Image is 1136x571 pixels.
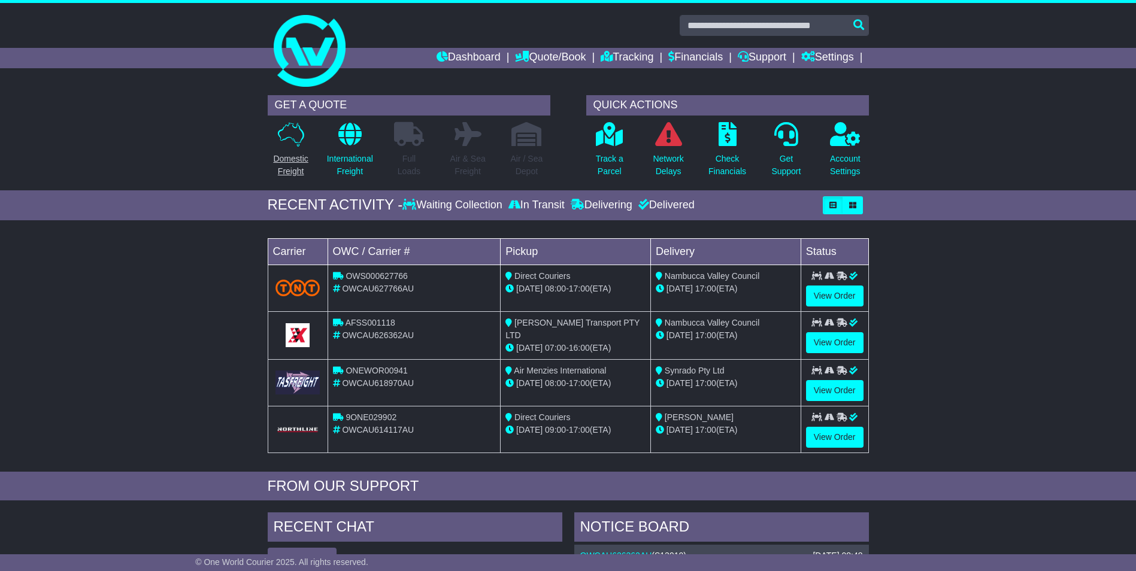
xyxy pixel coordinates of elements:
span: 9ONE029902 [346,412,396,422]
p: Network Delays [653,153,683,178]
a: DomesticFreight [272,122,308,184]
span: Synrado Pty Ltd [665,366,725,375]
td: Pickup [501,238,651,265]
a: OWCAU626362AU [580,551,652,560]
span: [DATE] [516,284,543,293]
p: Full Loads [394,153,424,178]
a: Financials [668,48,723,68]
div: QUICK ACTIONS [586,95,869,116]
span: 17:00 [695,378,716,388]
div: Waiting Collection [402,199,505,212]
span: [DATE] [667,330,693,340]
span: OWCAU618970AU [342,378,414,388]
div: ( ) [580,551,863,561]
div: NOTICE BOARD [574,512,869,545]
div: [DATE] 08:48 [813,551,862,561]
span: 08:00 [545,378,566,388]
span: 17:00 [695,425,716,435]
p: Air / Sea Depot [511,153,543,178]
div: - (ETA) [505,377,646,390]
a: Tracking [601,48,653,68]
div: - (ETA) [505,283,646,295]
span: 17:00 [569,425,590,435]
span: Direct Couriers [514,412,570,422]
a: View Order [806,332,864,353]
div: GET A QUOTE [268,95,550,116]
span: [DATE] [516,343,543,353]
span: OWCAU614117AU [342,425,414,435]
span: OWS000627766 [346,271,408,281]
span: Direct Couriers [514,271,570,281]
a: Dashboard [437,48,501,68]
span: ONEWOR00941 [346,366,407,375]
img: GetCarrierServiceLogo [275,426,320,433]
div: Delivering [568,199,635,212]
div: RECENT CHAT [268,512,562,545]
a: Quote/Book [515,48,586,68]
span: 17:00 [569,378,590,388]
div: In Transit [505,199,568,212]
span: Nambucca Valley Council [665,271,759,281]
span: [DATE] [516,425,543,435]
img: GetCarrierServiceLogo [275,370,320,394]
a: CheckFinancials [708,122,747,184]
div: - (ETA) [505,424,646,436]
td: Carrier [268,238,328,265]
span: 16:00 [569,343,590,353]
span: [DATE] [667,284,693,293]
span: 08:00 [545,284,566,293]
p: Account Settings [830,153,861,178]
span: 17:00 [695,284,716,293]
span: 07:00 [545,343,566,353]
a: GetSupport [771,122,801,184]
span: Nambucca Valley Council [665,318,759,327]
span: 17:00 [569,284,590,293]
p: Get Support [771,153,801,178]
td: Delivery [650,238,801,265]
span: [DATE] [667,378,693,388]
div: (ETA) [656,377,796,390]
span: Air Menzies International [514,366,606,375]
div: Delivered [635,199,695,212]
a: View Order [806,285,864,306]
span: [PERSON_NAME] [665,412,734,422]
a: NetworkDelays [652,122,684,184]
span: [DATE] [516,378,543,388]
span: 09:00 [545,425,566,435]
div: (ETA) [656,424,796,436]
div: - (ETA) [505,342,646,354]
p: Domestic Freight [273,153,308,178]
a: Support [738,48,786,68]
p: Air & Sea Freight [450,153,486,178]
p: International Freight [327,153,373,178]
p: Check Financials [708,153,746,178]
div: FROM OUR SUPPORT [268,478,869,495]
button: View All Chats [268,548,337,569]
div: (ETA) [656,329,796,342]
a: Track aParcel [595,122,624,184]
p: Track a Parcel [596,153,623,178]
a: Settings [801,48,854,68]
div: RECENT ACTIVITY - [268,196,403,214]
span: © One World Courier 2025. All rights reserved. [195,557,368,567]
td: OWC / Carrier # [328,238,501,265]
a: AccountSettings [829,122,861,184]
span: 17:00 [695,330,716,340]
span: OWCAU627766AU [342,284,414,293]
img: TNT_Domestic.png [275,280,320,296]
a: View Order [806,427,864,448]
span: [DATE] [667,425,693,435]
span: [PERSON_NAME] Transport PTY LTD [505,318,640,340]
div: (ETA) [656,283,796,295]
img: GetCarrierServiceLogo [286,323,310,347]
a: View Order [806,380,864,401]
td: Status [801,238,868,265]
a: InternationalFreight [326,122,374,184]
span: OWCAU626362AU [342,330,414,340]
span: S13910 [655,551,683,560]
span: AFSS001118 [346,318,395,327]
